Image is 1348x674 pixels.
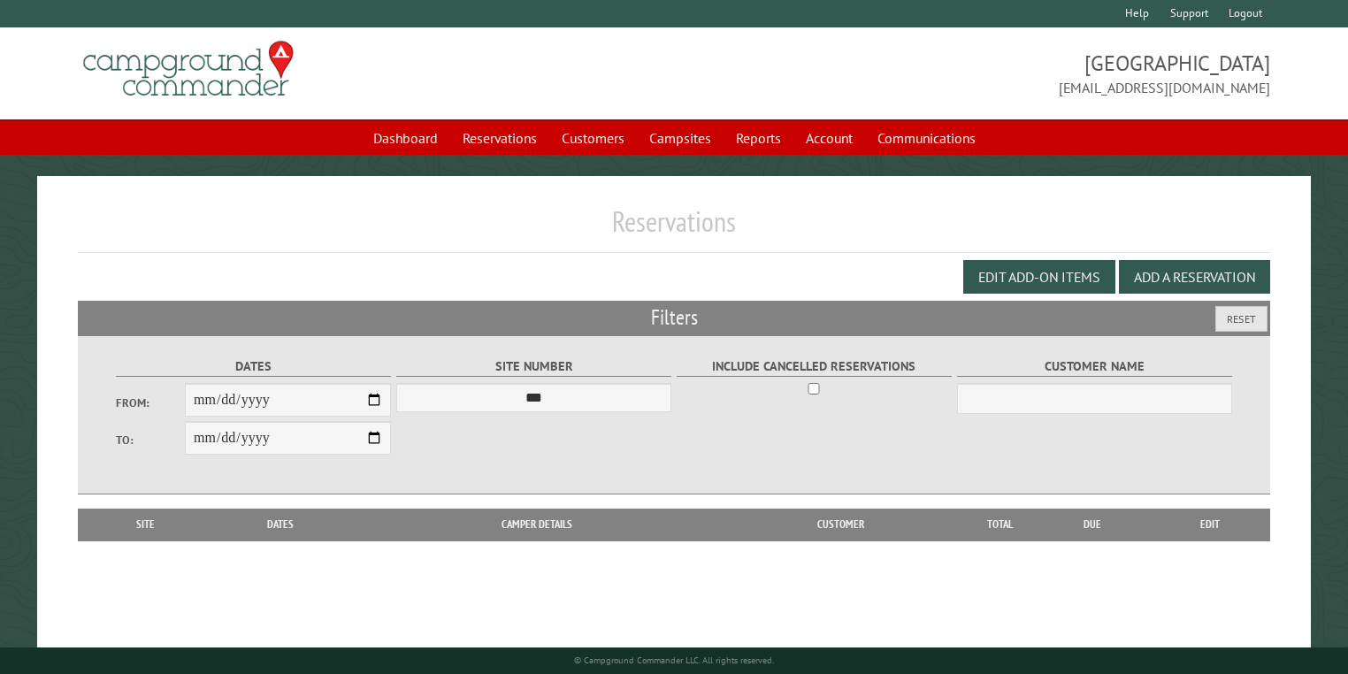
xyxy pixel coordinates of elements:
[363,121,448,155] a: Dashboard
[116,394,185,411] label: From:
[957,356,1232,377] label: Customer Name
[452,121,548,155] a: Reservations
[677,356,952,377] label: Include Cancelled Reservations
[116,432,185,448] label: To:
[725,121,792,155] a: Reports
[795,121,863,155] a: Account
[1119,260,1270,294] button: Add a Reservation
[867,121,986,155] a: Communications
[1215,306,1268,332] button: Reset
[716,509,965,540] th: Customer
[396,356,671,377] label: Site Number
[78,301,1271,334] h2: Filters
[574,655,774,666] small: © Campground Commander LLC. All rights reserved.
[639,121,722,155] a: Campsites
[78,204,1271,253] h1: Reservations
[674,49,1270,98] span: [GEOGRAPHIC_DATA] [EMAIL_ADDRESS][DOMAIN_NAME]
[203,509,357,540] th: Dates
[87,509,204,540] th: Site
[965,509,1036,540] th: Total
[116,356,391,377] label: Dates
[78,34,299,103] img: Campground Commander
[358,509,717,540] th: Camper Details
[551,121,635,155] a: Customers
[1036,509,1149,540] th: Due
[1149,509,1270,540] th: Edit
[963,260,1115,294] button: Edit Add-on Items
